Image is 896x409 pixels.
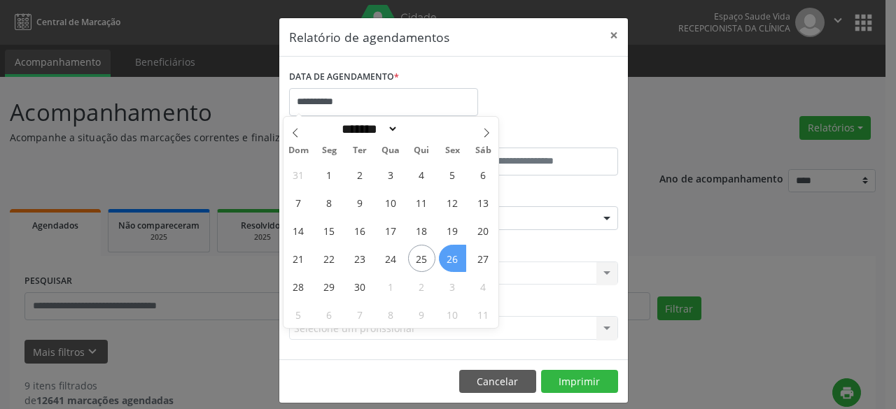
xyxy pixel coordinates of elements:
span: Setembro 27, 2025 [470,245,497,272]
span: Setembro 17, 2025 [377,217,405,244]
span: Setembro 25, 2025 [408,245,435,272]
span: Outubro 5, 2025 [285,301,312,328]
span: Outubro 7, 2025 [346,301,374,328]
span: Outubro 3, 2025 [439,273,466,300]
span: Setembro 19, 2025 [439,217,466,244]
span: Setembro 15, 2025 [316,217,343,244]
span: Setembro 3, 2025 [377,161,405,188]
span: Qui [406,146,437,155]
span: Setembro 9, 2025 [346,189,374,216]
span: Setembro 5, 2025 [439,161,466,188]
span: Setembro 10, 2025 [377,189,405,216]
span: Setembro 20, 2025 [470,217,497,244]
span: Outubro 2, 2025 [408,273,435,300]
span: Setembro 2, 2025 [346,161,374,188]
button: Cancelar [459,370,536,394]
span: Setembro 8, 2025 [316,189,343,216]
span: Setembro 22, 2025 [316,245,343,272]
span: Outubro 6, 2025 [316,301,343,328]
label: ATÉ [457,126,618,148]
span: Setembro 6, 2025 [470,161,497,188]
span: Setembro 26, 2025 [439,245,466,272]
span: Setembro 18, 2025 [408,217,435,244]
span: Sex [437,146,468,155]
span: Outubro 11, 2025 [470,301,497,328]
span: Sáb [468,146,498,155]
span: Setembro 14, 2025 [285,217,312,244]
span: Qua [375,146,406,155]
span: Setembro 11, 2025 [408,189,435,216]
span: Setembro 13, 2025 [470,189,497,216]
span: Setembro 12, 2025 [439,189,466,216]
span: Setembro 1, 2025 [316,161,343,188]
span: Outubro 4, 2025 [470,273,497,300]
span: Setembro 29, 2025 [316,273,343,300]
span: Setembro 7, 2025 [285,189,312,216]
span: Outubro 8, 2025 [377,301,405,328]
span: Setembro 23, 2025 [346,245,374,272]
span: Dom [283,146,314,155]
span: Outubro 10, 2025 [439,301,466,328]
span: Seg [314,146,344,155]
span: Setembro 4, 2025 [408,161,435,188]
span: Setembro 21, 2025 [285,245,312,272]
span: Ter [344,146,375,155]
label: DATA DE AGENDAMENTO [289,66,399,88]
button: Close [600,18,628,52]
span: Setembro 30, 2025 [346,273,374,300]
button: Imprimir [541,370,618,394]
input: Year [398,122,444,136]
span: Setembro 28, 2025 [285,273,312,300]
span: Agosto 31, 2025 [285,161,312,188]
h5: Relatório de agendamentos [289,28,449,46]
span: Setembro 24, 2025 [377,245,405,272]
span: Outubro 1, 2025 [377,273,405,300]
select: Month [337,122,399,136]
span: Outubro 9, 2025 [408,301,435,328]
span: Setembro 16, 2025 [346,217,374,244]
